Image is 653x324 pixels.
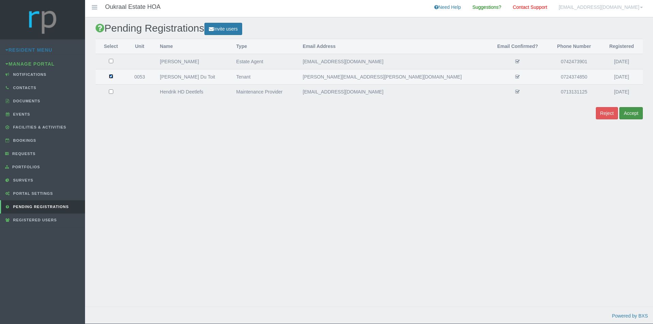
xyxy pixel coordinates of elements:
span: Facilities & Activities [12,125,66,129]
td: Estate Agent [230,54,296,69]
span: Registered Users [12,218,57,222]
span: Surveys [12,178,33,182]
h2: Pending Registrations [96,22,643,35]
span: Contacts [12,86,36,90]
td: 0053 [126,69,153,85]
th: Unit [126,39,153,54]
div: [PERSON_NAME] [160,58,223,66]
span: Documents [12,99,40,103]
a: Resident Menu [5,47,52,53]
span: Events [12,112,30,116]
td: 0724374850 [548,69,600,85]
th: Email Confirmed? [487,39,548,54]
span: Portal Settings [12,191,53,195]
div: Hendrik HD Deetlefs [160,88,223,96]
th: Select [96,39,126,54]
td: [DATE] [600,84,643,99]
span: Notifications [12,72,47,76]
th: Phone Number [548,39,600,54]
td: 0742473901 [548,54,600,69]
td: Tenant [230,69,296,85]
span: Portfolios [11,165,40,169]
span: Pending Registrations [12,205,69,209]
td: [EMAIL_ADDRESS][DOMAIN_NAME] [296,54,487,69]
h4: Oukraal Estate HOA [105,4,161,11]
a: Invite users [204,23,242,35]
a: Powered by BXS [612,313,648,319]
th: Type [230,39,296,54]
td: Maintenance Provider [230,84,296,99]
div: [PERSON_NAME] Du Toit [160,73,223,81]
button: Accept [619,107,643,120]
button: Reject [596,107,618,120]
th: Email Address [296,39,487,54]
td: [DATE] [600,69,643,85]
td: [EMAIL_ADDRESS][DOMAIN_NAME] [296,84,487,99]
span: Bookings [12,138,36,142]
th: Registered [600,39,643,54]
td: 0713131125 [548,84,600,99]
td: [PERSON_NAME][EMAIL_ADDRESS][PERSON_NAME][DOMAIN_NAME] [296,69,487,85]
th: Name [153,39,230,54]
a: Manage Portal [5,61,55,67]
span: Requests [11,152,36,156]
td: [DATE] [600,54,643,69]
